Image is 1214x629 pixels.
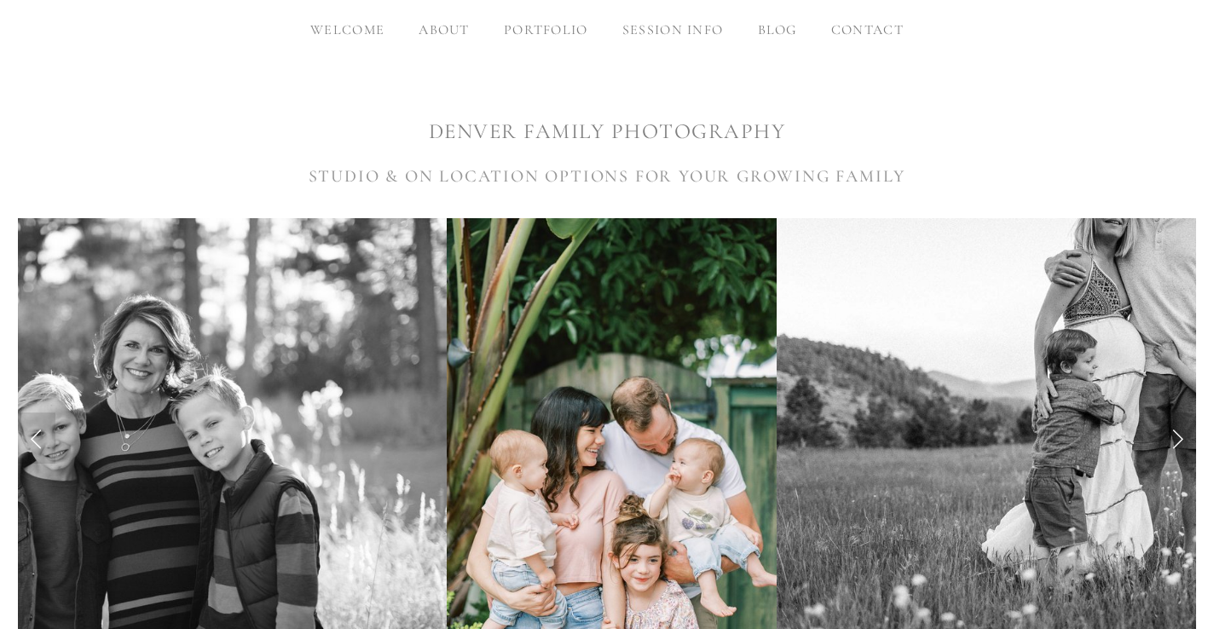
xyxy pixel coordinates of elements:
[18,164,1195,189] h3: STUDIO & ON LOCATION OPTIONS FOR YOUR GROWING FAMILY
[18,413,55,464] a: Previous Slide
[758,21,797,38] a: blog
[622,21,723,38] label: session info
[1159,413,1196,464] a: Next Slide
[504,21,588,38] label: portfolio
[310,21,384,38] a: welcome
[18,117,1195,147] h1: DENVER FAMILY PHOTOGRAPHY
[831,21,904,38] a: contact
[419,21,469,38] label: about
